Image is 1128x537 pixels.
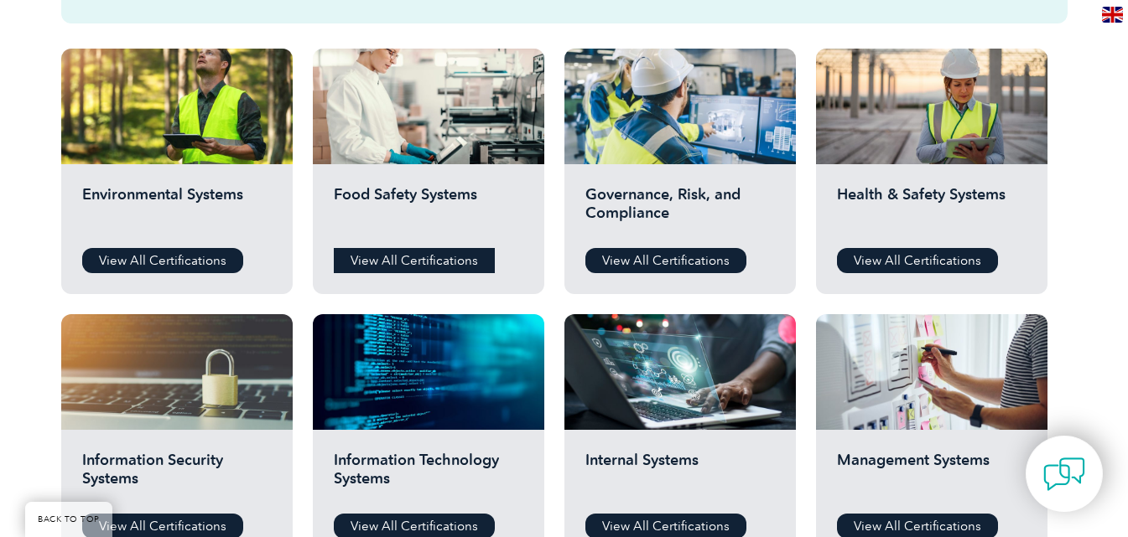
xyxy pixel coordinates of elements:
[334,248,495,273] a: View All Certifications
[334,451,523,501] h2: Information Technology Systems
[82,248,243,273] a: View All Certifications
[837,248,998,273] a: View All Certifications
[25,502,112,537] a: BACK TO TOP
[837,451,1027,501] h2: Management Systems
[585,248,746,273] a: View All Certifications
[334,185,523,235] h2: Food Safety Systems
[82,451,272,501] h2: Information Security Systems
[837,185,1027,235] h2: Health & Safety Systems
[585,451,775,501] h2: Internal Systems
[1102,7,1123,23] img: en
[82,185,272,235] h2: Environmental Systems
[585,185,775,235] h2: Governance, Risk, and Compliance
[1043,453,1085,495] img: contact-chat.png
